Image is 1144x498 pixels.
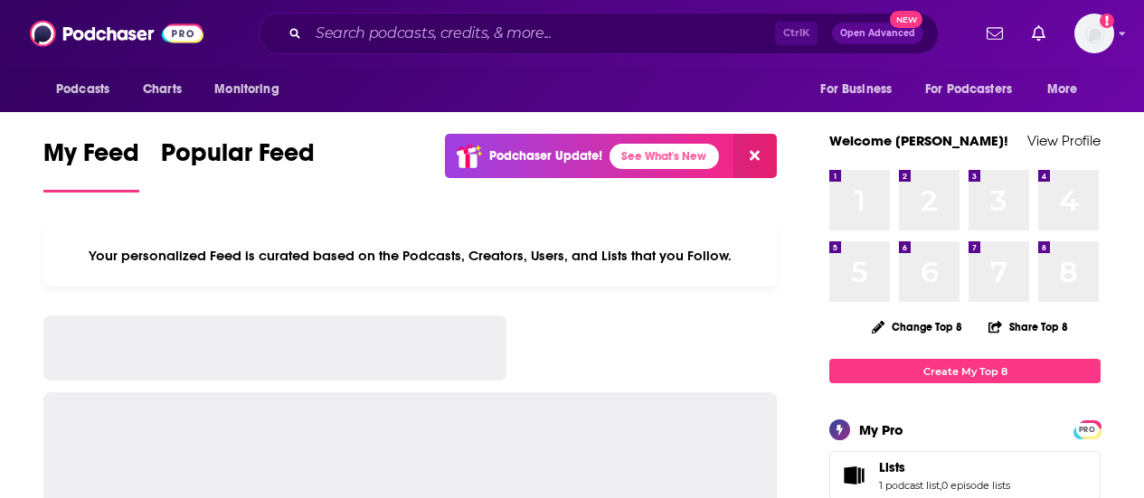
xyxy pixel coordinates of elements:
p: Podchaser Update! [489,148,602,164]
a: PRO [1076,422,1098,436]
a: Lists [879,459,1010,475]
img: Podchaser - Follow, Share and Rate Podcasts [30,16,203,51]
a: 0 episode lists [941,479,1010,492]
span: Monitoring [214,77,279,102]
button: open menu [43,72,133,107]
span: More [1047,77,1078,102]
span: , [940,479,941,492]
div: Search podcasts, credits, & more... [259,13,939,54]
a: Lists [836,463,872,488]
a: Charts [131,72,193,107]
span: Open Advanced [840,29,915,38]
svg: Add a profile image [1100,14,1114,28]
a: My Feed [43,137,139,193]
button: Open AdvancedNew [832,23,923,44]
span: My Feed [43,137,139,179]
span: Podcasts [56,77,109,102]
div: Your personalized Feed is curated based on the Podcasts, Creators, Users, and Lists that you Follow. [43,225,777,287]
button: Show profile menu [1074,14,1114,53]
a: Popular Feed [161,137,315,193]
button: open menu [808,72,914,107]
img: User Profile [1074,14,1114,53]
span: Charts [143,77,182,102]
span: PRO [1076,423,1098,437]
a: Create My Top 8 [829,359,1101,383]
a: See What's New [610,144,719,169]
button: open menu [1035,72,1101,107]
a: Show notifications dropdown [1025,18,1053,49]
span: Popular Feed [161,137,315,179]
button: open menu [202,72,302,107]
a: Welcome [PERSON_NAME]! [829,132,1008,149]
span: Logged in as LBraverman [1074,14,1114,53]
a: 1 podcast list [879,479,940,492]
span: For Podcasters [925,77,1012,102]
span: Ctrl K [775,22,818,45]
input: Search podcasts, credits, & more... [308,19,775,48]
button: Share Top 8 [988,309,1069,344]
button: Change Top 8 [861,315,973,338]
button: open menu [913,72,1038,107]
span: Lists [879,459,905,475]
span: For Business [820,77,892,102]
a: Show notifications dropdown [979,18,1010,49]
a: View Profile [1027,132,1101,149]
span: New [890,11,922,28]
div: My Pro [859,421,903,438]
